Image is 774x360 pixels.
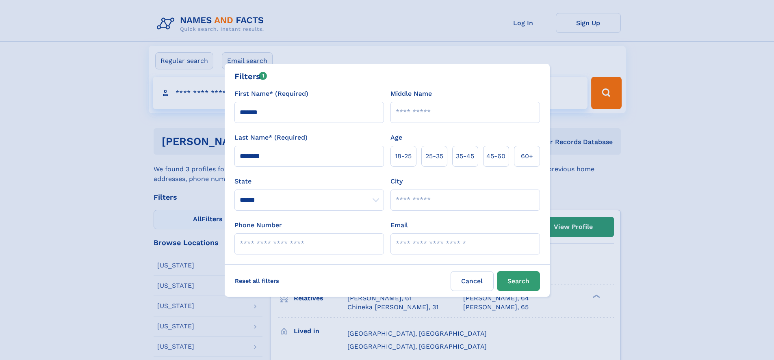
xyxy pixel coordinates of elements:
label: Middle Name [390,89,432,99]
label: Email [390,220,408,230]
span: 45‑60 [486,151,505,161]
button: Search [497,271,540,291]
label: First Name* (Required) [234,89,308,99]
span: 18‑25 [395,151,412,161]
span: 25‑35 [425,151,443,161]
label: Phone Number [234,220,282,230]
div: Filters [234,70,267,82]
label: Last Name* (Required) [234,133,308,142]
label: Reset all filters [230,271,284,291]
span: 60+ [521,151,533,161]
label: Age [390,133,402,142]
label: City [390,177,403,186]
label: Cancel [451,271,494,291]
label: State [234,177,384,186]
span: 35‑45 [456,151,474,161]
